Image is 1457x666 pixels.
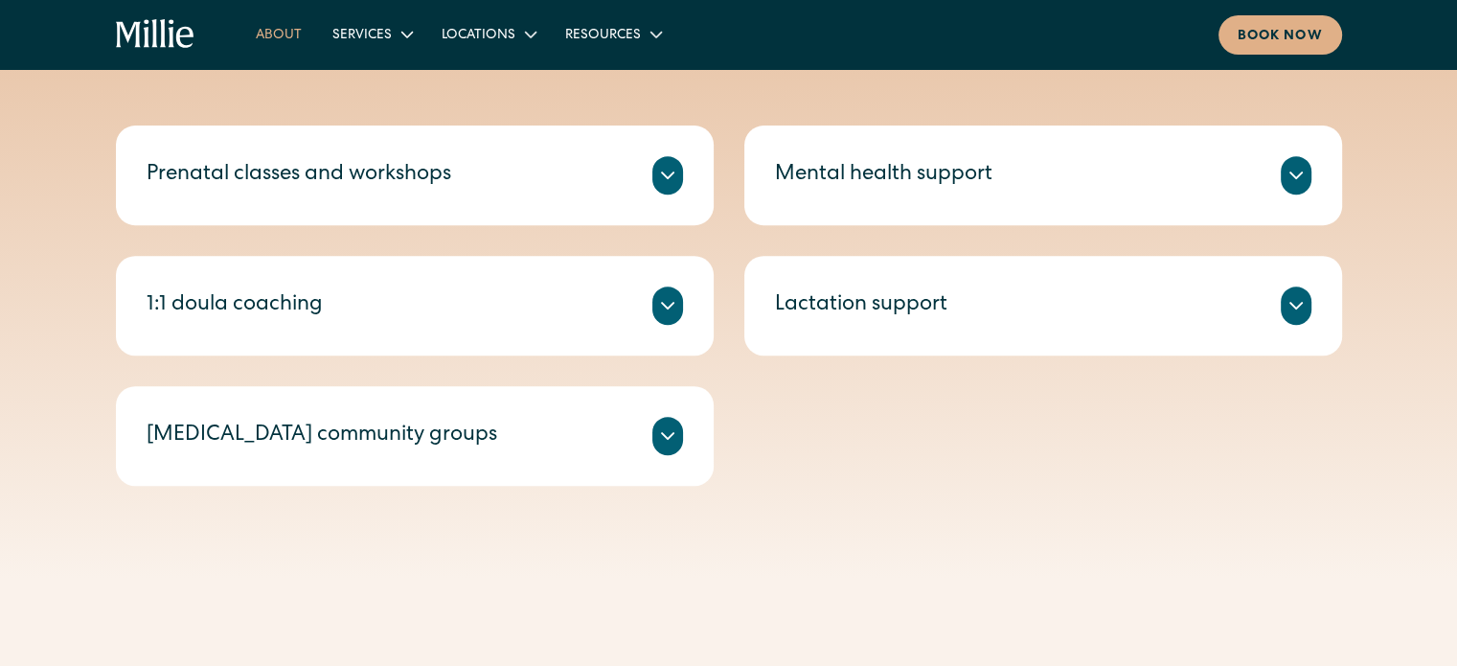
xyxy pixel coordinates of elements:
[240,18,317,50] a: About
[442,26,515,46] div: Locations
[1238,27,1323,47] div: Book now
[565,26,641,46] div: Resources
[116,19,195,50] a: home
[147,160,451,192] div: Prenatal classes and workshops
[147,290,323,322] div: 1:1 doula coaching
[1218,15,1342,55] a: Book now
[317,18,426,50] div: Services
[775,290,947,322] div: Lactation support
[332,26,392,46] div: Services
[775,160,992,192] div: Mental health support
[147,421,497,452] div: [MEDICAL_DATA] community groups
[550,18,675,50] div: Resources
[426,18,550,50] div: Locations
